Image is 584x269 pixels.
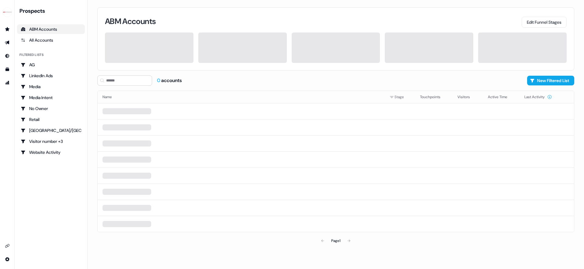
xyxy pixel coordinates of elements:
div: Retail [21,116,81,122]
a: ABM Accounts [17,24,85,34]
div: ABM Accounts [21,26,81,32]
a: Go to attribution [2,78,12,88]
a: Go to integrations [2,241,12,251]
button: New Filtered List [527,76,574,85]
a: Go to Retail [17,115,85,124]
div: Filtered lists [19,52,43,57]
button: Edit Funnel Stages [522,17,567,28]
div: Prospects [19,7,85,15]
div: Visitor number +3 [21,138,81,144]
a: Go to AG [17,60,85,70]
div: No Owner [21,105,81,112]
a: Go to integrations [2,254,12,264]
div: All Accounts [21,37,81,43]
a: Go to LinkedIn Ads [17,71,85,81]
a: Go to outbound experience [2,38,12,47]
div: Media Intent [21,95,81,101]
div: [GEOGRAPHIC_DATA]/[GEOGRAPHIC_DATA] [21,127,81,133]
div: AG [21,62,81,68]
button: Touchpoints [420,91,448,102]
a: Go to Website Activity [17,147,85,157]
h3: ABM Accounts [105,17,156,25]
a: Go to USA/Canada [17,126,85,135]
div: Media [21,84,81,90]
div: Stage [390,94,410,100]
a: Go to Media Intent [17,93,85,102]
button: Active Time [488,91,515,102]
a: Go to templates [2,64,12,74]
span: 0 [157,77,161,84]
button: Last Activity [524,91,552,102]
a: Go to Inbound [2,51,12,61]
a: Go to prospects [2,24,12,34]
div: Page 1 [331,238,340,244]
div: Website Activity [21,149,81,155]
div: accounts [157,77,182,84]
a: Go to Media [17,82,85,91]
a: Go to Visitor number +3 [17,136,85,146]
div: LinkedIn Ads [21,73,81,79]
button: Visitors [457,91,477,102]
a: Go to No Owner [17,104,85,113]
th: Name [98,91,385,103]
a: All accounts [17,35,85,45]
